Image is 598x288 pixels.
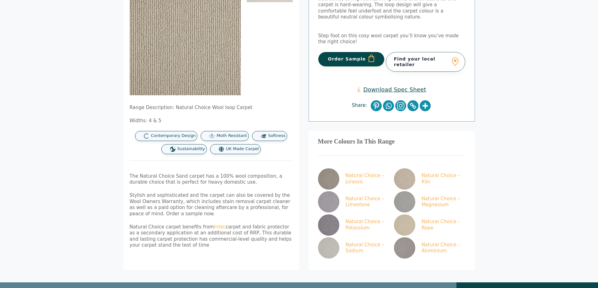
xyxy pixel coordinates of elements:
p: Widths: 4 & 5 [130,118,293,124]
p: Stylish and sophisticated and the carpet can also be covered by the Wool Owners Warranty, which i... [130,192,293,217]
span: Sustainability [177,146,205,152]
span: Moth Resistant [217,133,247,139]
a: Instagram [395,100,406,111]
a: Natural Choice – Potassium [318,214,387,236]
a: Natural Choice – Magnesium [394,191,463,212]
p: Step foot on this cosy wool carpet you’ll know you’ve made the right choice! [318,33,465,45]
p: The Natural Choice Sand carpet has a 100% wool composition, a durable choice that is perfect for ... [130,173,293,186]
a: Natural Choice – Aluminium [394,237,463,259]
button: Order Sample [318,52,385,66]
a: Natural Choice – Jurassic [318,168,387,190]
img: Natural Choice Jurassic [318,168,339,190]
a: More [420,100,431,111]
span: Softness [268,133,285,139]
a: Intec [214,224,225,230]
span: UK Made Carpet [226,146,259,152]
a: Natural Choice – Limestone [318,191,387,212]
span: Share: [352,102,370,109]
img: Natural Choice-Aluminium [394,237,415,259]
p: Natural Choice carpet benefits from carpet and fabric protector as a secondary application at an ... [130,224,293,249]
a: Download Spec Sheet [357,86,426,93]
p: Range Description: Natural Choice Wool loop Carpet [130,105,293,111]
a: Whatsapp [383,100,394,111]
a: Pinterest [371,100,382,111]
a: Find your local retailer [386,52,465,71]
h3: More Colours In This Range [318,140,466,143]
a: Copy Link [407,100,418,111]
a: Natural Choice – Kiln [394,168,463,190]
a: Natural Choice – Sodium [318,237,387,259]
span: Contemporary Design [151,133,196,139]
a: Natural Choice – Rope [394,214,463,236]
